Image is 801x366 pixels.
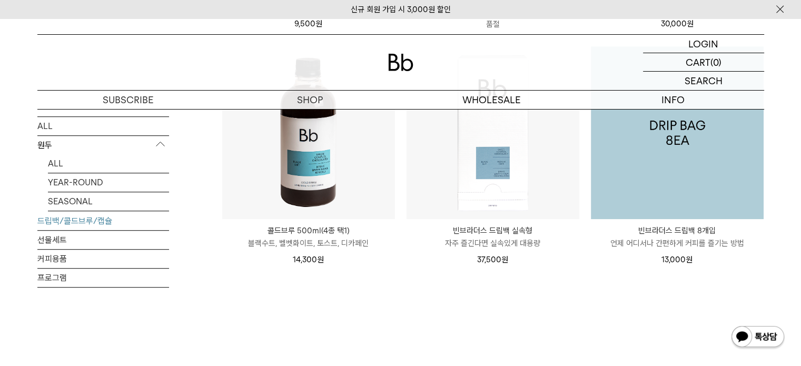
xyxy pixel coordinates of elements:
a: YEAR-ROUND [48,173,169,192]
a: ALL [48,154,169,173]
a: ALL [37,117,169,135]
a: 빈브라더스 드립백 실속형 자주 즐긴다면 실속있게 대용량 [407,224,579,250]
p: (0) [710,53,721,71]
span: 13,000 [661,255,693,264]
p: 빈브라더스 드립백 실속형 [407,224,579,237]
img: 1000000032_add2_03.jpg [591,46,764,219]
a: 커피용품 [37,250,169,268]
p: 빈브라더스 드립백 8개입 [591,224,764,237]
a: 드립백/콜드브루/캡슐 [37,212,169,230]
p: CART [686,53,710,71]
img: 카카오톡 채널 1:1 채팅 버튼 [730,325,785,350]
a: 빈브라더스 드립백 8개입 [591,46,764,219]
img: 콜드브루 500ml(4종 택1) [222,46,395,219]
a: 콜드브루 500ml(4종 택1) 블랙수트, 벨벳화이트, 토스트, 디카페인 [222,224,395,250]
a: 선물세트 [37,231,169,249]
img: 로고 [388,54,413,71]
p: INFO [582,91,764,109]
p: 블랙수트, 벨벳화이트, 토스트, 디카페인 [222,237,395,250]
a: SUBSCRIBE [37,91,219,109]
a: CART (0) [643,53,764,72]
a: SEASONAL [48,192,169,211]
p: 언제 어디서나 간편하게 커피를 즐기는 방법 [591,237,764,250]
p: 원두 [37,136,169,155]
p: WHOLESALE [401,91,582,109]
span: 14,300 [293,255,324,264]
span: 원 [686,255,693,264]
p: LOGIN [688,35,718,53]
span: 원 [317,255,324,264]
p: 자주 즐긴다면 실속있게 대용량 [407,237,579,250]
a: LOGIN [643,35,764,53]
p: SEARCH [685,72,723,90]
a: 신규 회원 가입 시 3,000원 할인 [351,5,451,14]
p: 콜드브루 500ml(4종 택1) [222,224,395,237]
span: 원 [501,255,508,264]
span: 37,500 [477,255,508,264]
a: SHOP [219,91,401,109]
a: 빈브라더스 드립백 8개입 언제 어디서나 간편하게 커피를 즐기는 방법 [591,224,764,250]
img: 빈브라더스 드립백 실속형 [407,46,579,219]
a: 프로그램 [37,269,169,287]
